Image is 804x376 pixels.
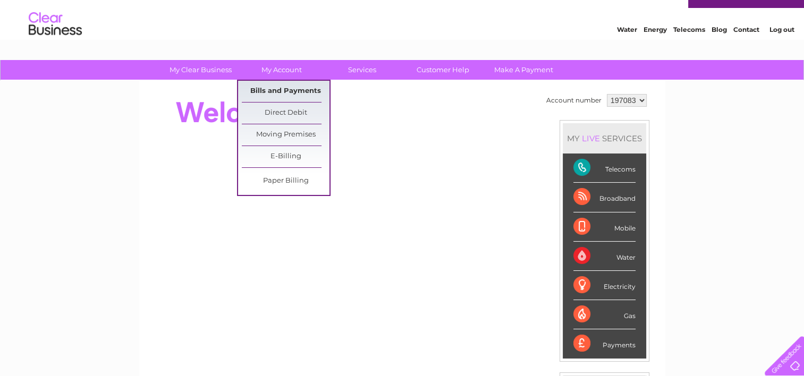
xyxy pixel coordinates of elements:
[242,124,329,146] a: Moving Premises
[644,45,667,53] a: Energy
[399,60,487,80] a: Customer Help
[563,123,646,153] div: MY SERVICES
[573,329,636,358] div: Payments
[544,91,604,109] td: Account number
[480,60,568,80] a: Make A Payment
[157,60,244,80] a: My Clear Business
[318,60,406,80] a: Services
[712,45,727,53] a: Blog
[604,5,677,19] a: 0333 014 3131
[769,45,794,53] a: Log out
[573,183,636,212] div: Broadband
[673,45,705,53] a: Telecoms
[242,102,329,124] a: Direct Debit
[238,60,325,80] a: My Account
[28,28,82,60] img: logo.png
[573,300,636,329] div: Gas
[580,133,602,143] div: LIVE
[573,242,636,271] div: Water
[617,45,637,53] a: Water
[151,6,654,52] div: Clear Business is a trading name of Verastar Limited (registered in [GEOGRAPHIC_DATA] No. 3667643...
[573,212,636,242] div: Mobile
[733,45,759,53] a: Contact
[242,146,329,167] a: E-Billing
[573,153,636,183] div: Telecoms
[242,81,329,102] a: Bills and Payments
[242,170,329,192] a: Paper Billing
[573,271,636,300] div: Electricity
